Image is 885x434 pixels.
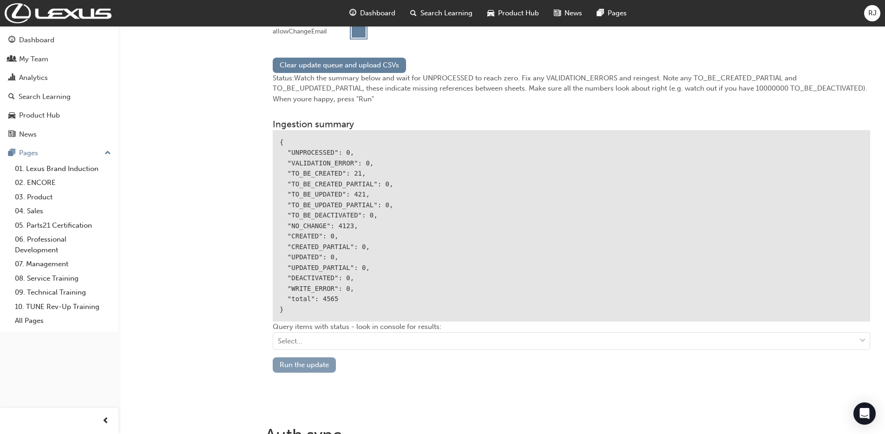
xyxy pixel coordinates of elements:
span: Pages [608,8,627,19]
span: people-icon [8,55,15,64]
div: Select... [278,336,302,347]
div: My Team [19,54,48,65]
div: Status: Watch the summary below and wait for UNPROCESSED to reach zero. Fix any VALIDATION_ERRORS... [273,73,870,105]
span: Search Learning [420,8,472,19]
a: news-iconNews [546,4,590,23]
span: News [564,8,582,19]
div: News [19,129,37,140]
span: Dashboard [360,8,395,19]
div: Dashboard [19,35,54,46]
a: 01. Lexus Brand Induction [11,162,115,176]
div: Search Learning [19,92,71,102]
div: Query items with status - look in console for results: [273,322,870,357]
a: car-iconProduct Hub [480,4,546,23]
img: Trak [5,3,111,23]
a: search-iconSearch Learning [403,4,480,23]
span: prev-icon [102,415,109,427]
span: car-icon [8,112,15,120]
a: guage-iconDashboard [342,4,403,23]
a: 07. Management [11,257,115,271]
span: news-icon [8,131,15,139]
span: down-icon [859,335,866,347]
div: Product Hub [19,110,60,121]
button: RJ [864,5,880,21]
a: pages-iconPages [590,4,634,23]
span: news-icon [554,7,561,19]
a: 03. Product [11,190,115,204]
span: Product Hub [498,8,539,19]
span: up-icon [105,147,111,159]
a: Analytics [4,69,115,86]
span: guage-icon [349,7,356,19]
div: Pages [19,148,38,158]
span: car-icon [487,7,494,19]
div: Analytics [19,72,48,83]
div: allowChangeEmail [273,27,327,36]
a: Product Hub [4,107,115,124]
a: My Team [4,51,115,68]
button: Run the update [273,357,336,373]
a: News [4,126,115,143]
button: DashboardMy TeamAnalyticsSearch LearningProduct HubNews [4,30,115,145]
a: 09. Technical Training [11,285,115,300]
span: guage-icon [8,36,15,45]
span: pages-icon [597,7,604,19]
h3: Ingestion summary [273,119,870,130]
a: 10. TUNE Rev-Up Training [11,300,115,314]
a: 04. Sales [11,204,115,218]
a: 08. Service Training [11,271,115,286]
span: RJ [868,8,877,19]
div: Open Intercom Messenger [853,402,876,425]
a: 02. ENCORE [11,176,115,190]
span: chart-icon [8,74,15,82]
div: { "UNPROCESSED": 0, "VALIDATION_ERROR": 0, "TO_BE_CREATED": 21, "TO_BE_CREATED_PARTIAL": 0, "TO_B... [273,130,870,322]
a: Dashboard [4,32,115,49]
a: All Pages [11,314,115,328]
span: search-icon [8,93,15,101]
a: 05. Parts21 Certification [11,218,115,233]
button: Pages [4,145,115,162]
span: pages-icon [8,149,15,158]
a: 06. Professional Development [11,232,115,257]
span: search-icon [410,7,417,19]
a: Search Learning [4,88,115,105]
button: Clear update queue and upload CSVs [273,58,406,73]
